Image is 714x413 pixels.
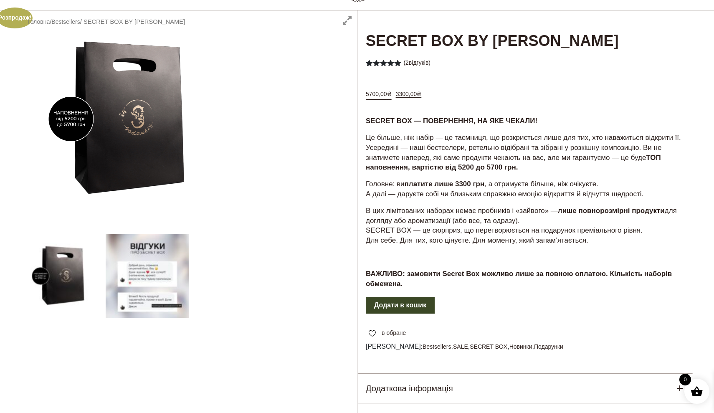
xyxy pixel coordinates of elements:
[403,59,430,66] a: (2відгуків)
[366,59,402,96] span: Рейтинг з 5 на основі опитування покупців
[366,179,685,199] p: Головне: ви , а отримуєте більше, ніж очікуєте. А далі — даруєте собі чи близьким справжню емоцію...
[417,91,421,97] span: ₴
[679,374,691,385] span: 0
[366,270,672,288] strong: ВАЖЛИВО: замовити Secret Box можливо лише за повною оплатою. Кількість наборів обмежена.
[366,133,685,172] p: Це більше, ніж набір — це таємниця, що розкриється лише для тих, хто наважиться відкрити її. Усер...
[509,343,532,350] a: Новинки
[534,343,563,350] a: Подарунки
[28,17,185,26] nav: Breadcrumb
[366,91,392,97] bdi: 5700,00
[558,207,665,215] strong: лише повнорозмірні продукти
[423,343,451,350] a: Bestsellers
[369,330,376,337] img: unfavourite.svg
[405,59,409,66] span: 2
[366,329,409,337] a: в обране
[387,91,392,97] span: ₴
[470,343,507,350] a: SECRET BOX
[366,59,402,66] div: Оцінено в 5.00 з 5
[405,180,485,188] strong: платите лише 3300 грн
[28,18,50,25] a: Головна
[366,342,685,352] span: [PERSON_NAME]: , , , ,
[396,91,422,97] bdi: 3300,00
[51,18,80,25] a: Bestsellers
[366,59,369,76] span: 2
[453,343,468,350] a: SALE
[366,382,453,395] h5: Додаткова інформація
[382,329,406,337] span: в обране
[366,117,537,125] strong: SECRET BOX — ПОВЕРНЕННЯ, НА ЯКЕ ЧЕКАЛИ!
[366,206,685,246] p: В цих лімітованих наборах немає пробників і «зайвого» — для догляду або ароматизації (або все, та...
[357,10,693,52] h1: SECRET BOX BY [PERSON_NAME]
[366,297,435,314] button: Додати в кошик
